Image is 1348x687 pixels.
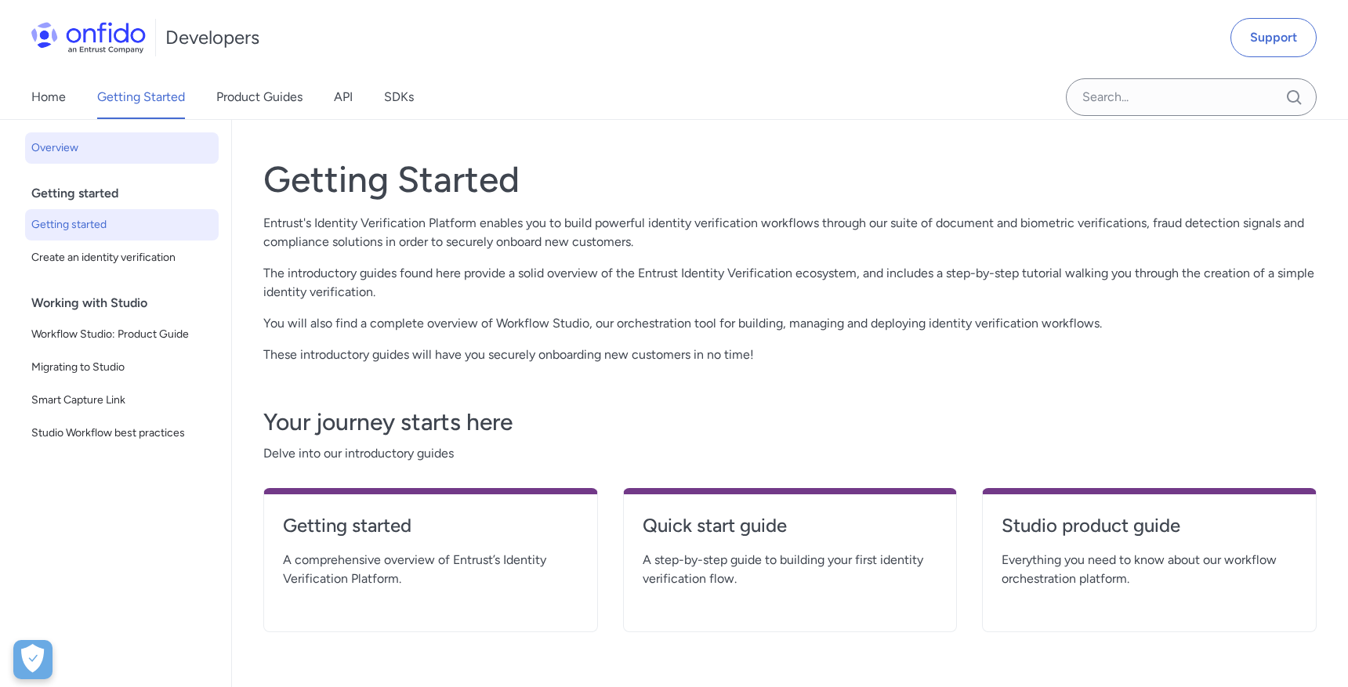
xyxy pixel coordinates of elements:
span: Everything you need to know about our workflow orchestration platform. [1002,551,1297,588]
span: Migrating to Studio [31,358,212,377]
a: Home [31,75,66,119]
span: Smart Capture Link [31,391,212,410]
a: Quick start guide [643,513,938,551]
span: Delve into our introductory guides [263,444,1317,463]
h3: Your journey starts here [263,407,1317,438]
a: Studio product guide [1002,513,1297,551]
a: Smart Capture Link [25,385,219,416]
a: Overview [25,132,219,164]
p: The introductory guides found here provide a solid overview of the Entrust Identity Verification ... [263,264,1317,302]
span: Getting started [31,215,212,234]
img: Onfido Logo [31,22,146,53]
h4: Studio product guide [1002,513,1297,538]
p: Entrust's Identity Verification Platform enables you to build powerful identity verification work... [263,214,1317,251]
span: Studio Workflow best practices [31,424,212,443]
span: A step-by-step guide to building your first identity verification flow. [643,551,938,588]
div: Cookie Preferences [13,640,53,679]
a: Support [1230,18,1317,57]
a: Product Guides [216,75,303,119]
input: Onfido search input field [1066,78,1317,116]
h4: Quick start guide [643,513,938,538]
p: You will also find a complete overview of Workflow Studio, our orchestration tool for building, m... [263,314,1317,333]
button: Open Preferences [13,640,53,679]
a: Getting started [283,513,578,551]
a: Create an identity verification [25,242,219,273]
a: SDKs [384,75,414,119]
span: Create an identity verification [31,248,212,267]
div: Getting started [31,178,225,209]
a: Workflow Studio: Product Guide [25,319,219,350]
h4: Getting started [283,513,578,538]
span: A comprehensive overview of Entrust’s Identity Verification Platform. [283,551,578,588]
a: Getting Started [97,75,185,119]
a: Getting started [25,209,219,240]
a: Studio Workflow best practices [25,418,219,449]
h1: Developers [165,25,259,50]
span: Workflow Studio: Product Guide [31,325,212,344]
h1: Getting Started [263,157,1317,201]
span: Overview [31,139,212,157]
p: These introductory guides will have you securely onboarding new customers in no time! [263,345,1317,364]
a: API [334,75,353,119]
div: Working with Studio [31,287,225,319]
a: Migrating to Studio [25,352,219,383]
